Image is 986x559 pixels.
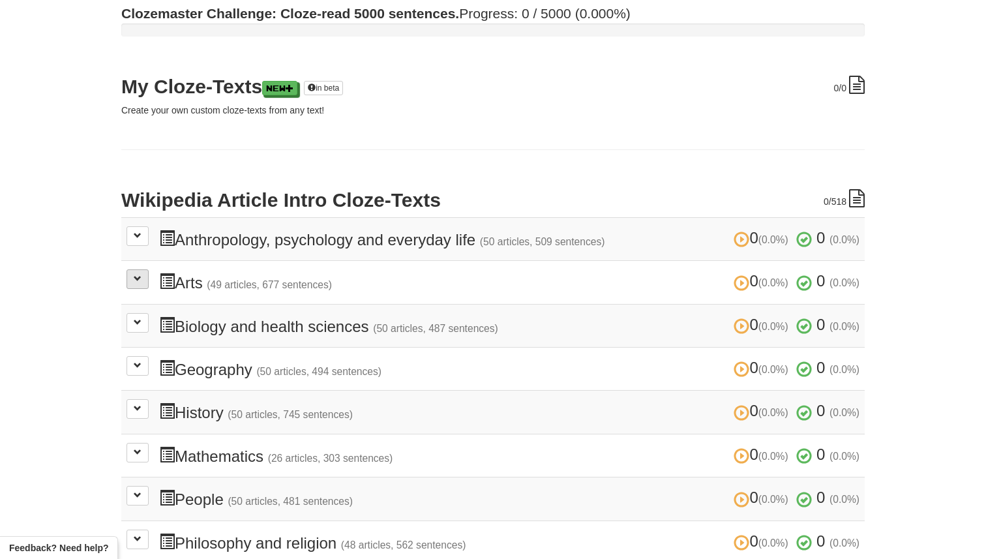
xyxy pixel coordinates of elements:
[268,453,393,464] small: (26 articles, 303 sentences)
[758,364,788,375] small: (0.0%)
[159,359,859,378] h3: Geography
[834,76,865,95] div: /0
[734,446,792,463] span: 0
[734,532,792,550] span: 0
[758,407,788,418] small: (0.0%)
[734,316,792,333] span: 0
[734,272,792,290] span: 0
[829,407,859,418] small: (0.0%)
[121,104,865,117] p: Create your own custom cloze-texts from any text!
[734,229,792,247] span: 0
[758,537,788,549] small: (0.0%)
[159,446,859,465] h3: Mathematics
[829,451,859,462] small: (0.0%)
[829,321,859,332] small: (0.0%)
[824,189,865,208] div: /518
[262,81,297,95] a: New
[758,277,788,288] small: (0.0%)
[816,489,825,506] span: 0
[816,229,825,247] span: 0
[816,316,825,333] span: 0
[159,489,859,508] h3: People
[121,6,631,21] span: Progress: 0 / 5000 (0.000%)
[816,446,825,463] span: 0
[824,196,829,207] span: 0
[834,83,839,93] span: 0
[121,189,865,211] h2: Wikipedia Article Intro Cloze-Texts
[816,272,825,290] span: 0
[758,321,788,332] small: (0.0%)
[480,236,605,247] small: (50 articles, 509 sentences)
[758,234,788,245] small: (0.0%)
[159,402,859,421] h3: History
[9,541,108,554] span: Open feedback widget
[121,76,865,97] h2: My Cloze-Texts
[159,230,859,249] h3: Anthropology, psychology and everyday life
[734,489,792,506] span: 0
[159,316,859,335] h3: Biology and health sciences
[341,539,466,551] small: (48 articles, 562 sentences)
[829,234,859,245] small: (0.0%)
[734,359,792,376] span: 0
[758,451,788,462] small: (0.0%)
[829,277,859,288] small: (0.0%)
[829,364,859,375] small: (0.0%)
[816,532,825,550] span: 0
[816,359,825,376] span: 0
[159,533,859,552] h3: Philosophy and religion
[121,6,459,21] strong: Clozemaster Challenge: Cloze-read 5000 sentences.
[829,494,859,505] small: (0.0%)
[373,323,498,334] small: (50 articles, 487 sentences)
[758,494,788,505] small: (0.0%)
[816,402,825,419] span: 0
[228,496,353,507] small: (50 articles, 481 sentences)
[228,409,353,420] small: (50 articles, 745 sentences)
[734,402,792,419] span: 0
[304,81,343,95] a: in beta
[159,273,859,292] h3: Arts
[207,279,332,290] small: (49 articles, 677 sentences)
[829,537,859,549] small: (0.0%)
[256,366,381,377] small: (50 articles, 494 sentences)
